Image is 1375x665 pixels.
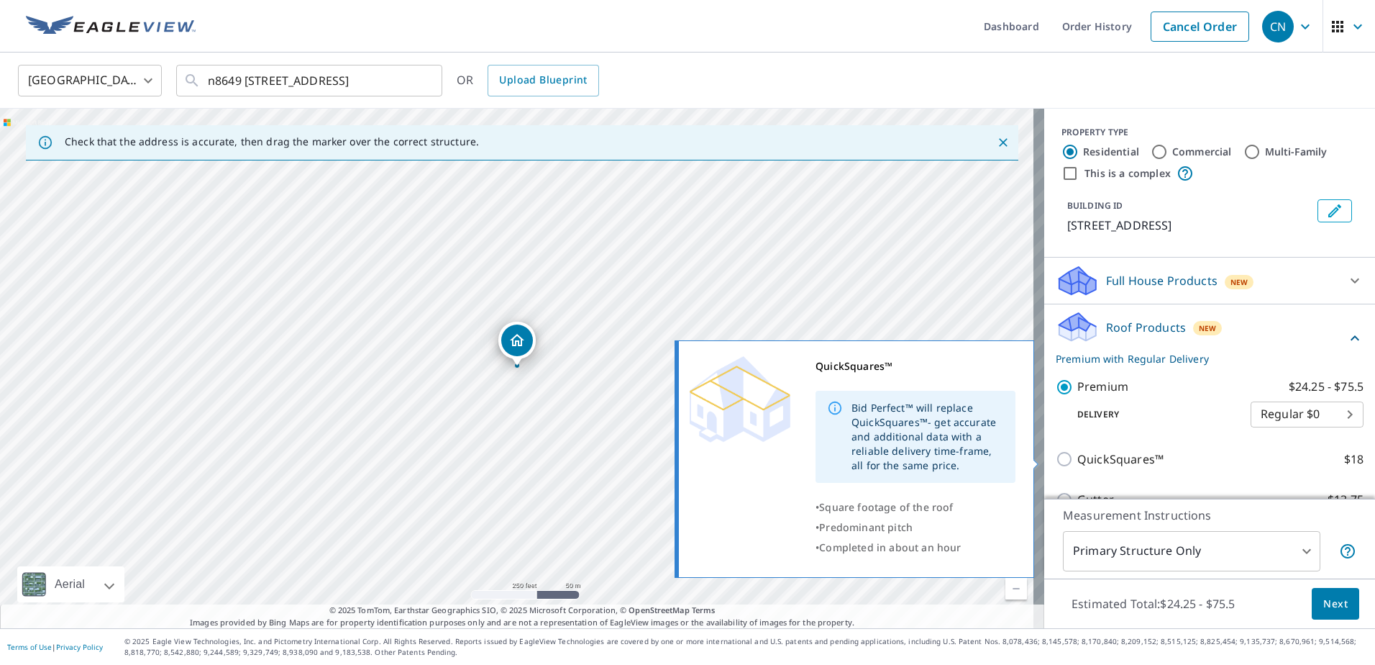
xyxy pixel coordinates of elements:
[1077,378,1128,396] p: Premium
[7,643,103,651] p: |
[1265,145,1328,159] label: Multi-Family
[18,60,162,101] div: [GEOGRAPHIC_DATA]
[208,60,413,101] input: Search by address or latitude-longitude
[1056,263,1363,298] div: Full House ProductsNew
[1060,588,1247,620] p: Estimated Total: $24.25 - $75.5
[498,322,536,366] div: Dropped pin, building 1, Residential property, N8649 690th St River Falls, WI 54022
[17,566,124,602] div: Aerial
[1289,378,1363,396] p: $24.25 - $75.5
[816,356,1015,376] div: QuickSquares™
[1056,310,1363,366] div: Roof ProductsNewPremium with Regular Delivery
[819,500,953,514] span: Square footage of the roof
[816,538,1015,558] div: •
[1077,451,1164,469] p: QuickSquares™
[1077,491,1114,509] p: Gutter
[488,65,598,96] a: Upload Blueprint
[1063,531,1320,571] div: Primary Structure Only
[816,517,1015,538] div: •
[7,642,52,652] a: Terms of Use
[1106,319,1186,336] p: Roof Products
[819,520,913,534] span: Predominant pitch
[499,71,587,89] span: Upload Blueprint
[26,16,196,37] img: EV Logo
[65,135,479,148] p: Check that the address is accurate, then drag the marker over the correct structure.
[457,65,599,96] div: OR
[1084,166,1171,181] label: This is a complex
[1172,145,1232,159] label: Commercial
[690,356,790,443] img: Premium
[629,605,689,615] a: OpenStreetMap
[1067,217,1312,234] p: [STREET_ADDRESS]
[1323,595,1348,613] span: Next
[1083,145,1139,159] label: Residential
[994,133,1013,152] button: Close
[1344,451,1363,469] p: $18
[1312,588,1359,620] button: Next
[1067,199,1123,212] p: BUILDING ID
[50,566,89,602] div: Aerial
[819,540,961,554] span: Completed in about an hour
[1339,543,1356,560] span: Your report will include only the primary structure on the property. For example, a detached gara...
[1151,12,1249,42] a: Cancel Order
[1063,507,1356,524] p: Measurement Instructions
[1230,276,1248,288] span: New
[1056,408,1251,421] p: Delivery
[1061,126,1358,139] div: PROPERTY TYPE
[329,605,716,617] span: © 2025 TomTom, Earthstar Geographics SIO, © 2025 Microsoft Corporation, ©
[56,642,103,652] a: Privacy Policy
[1328,491,1363,509] p: $13.75
[1317,199,1352,222] button: Edit building 1
[1199,322,1217,334] span: New
[816,497,1015,517] div: •
[124,636,1368,658] p: © 2025 Eagle View Technologies, Inc. and Pictometry International Corp. All Rights Reserved. Repo...
[1106,272,1218,289] p: Full House Products
[1251,394,1363,435] div: Regular $0
[1005,578,1027,600] a: Current Level 17, Zoom Out
[1262,11,1294,42] div: CN
[1056,351,1346,366] p: Premium with Regular Delivery
[851,395,1004,479] div: Bid Perfect™ will replace QuickSquares™- get accurate and additional data with a reliable deliver...
[692,605,716,615] a: Terms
